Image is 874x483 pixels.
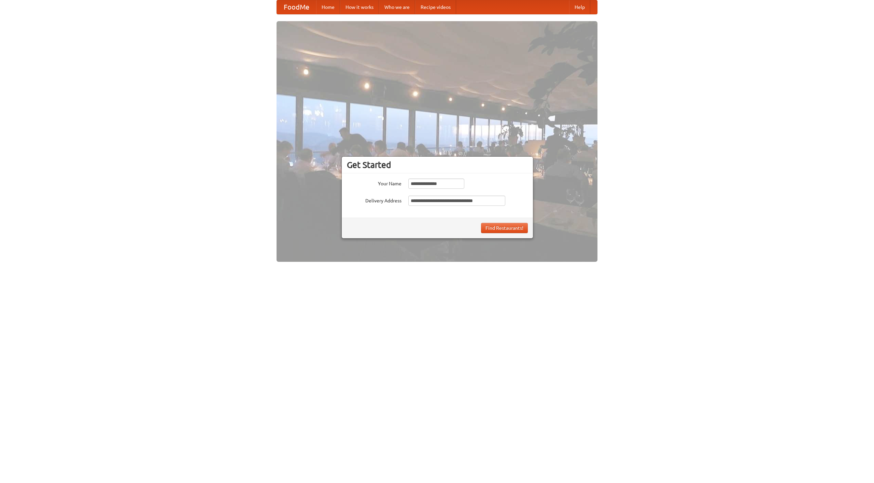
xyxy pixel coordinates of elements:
a: How it works [340,0,379,14]
h3: Get Started [347,160,528,170]
a: Help [569,0,590,14]
label: Delivery Address [347,196,401,204]
a: Recipe videos [415,0,456,14]
a: Who we are [379,0,415,14]
a: Home [316,0,340,14]
label: Your Name [347,179,401,187]
button: Find Restaurants! [481,223,528,233]
a: FoodMe [277,0,316,14]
